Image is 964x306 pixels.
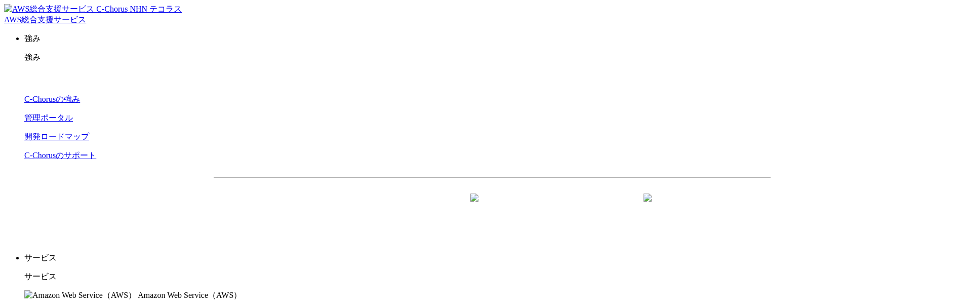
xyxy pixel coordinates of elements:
[24,113,73,122] a: 管理ポータル
[470,194,478,220] img: 矢印
[138,291,242,299] span: Amazon Web Service（AWS）
[24,151,96,160] a: C-Chorusのサポート
[4,5,182,24] a: AWS総合支援サービス C-Chorus NHN テコラスAWS総合支援サービス
[324,194,487,219] a: 資料を請求する
[24,95,80,103] a: C-Chorusの強み
[497,194,660,219] a: まずは相談する
[4,4,128,15] img: AWS総合支援サービス C-Chorus
[24,290,136,301] img: Amazon Web Service（AWS）
[24,132,89,141] a: 開発ロードマップ
[24,253,960,263] p: サービス
[644,194,652,220] img: 矢印
[24,33,960,44] p: 強み
[24,272,960,282] p: サービス
[24,52,960,63] p: 強み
